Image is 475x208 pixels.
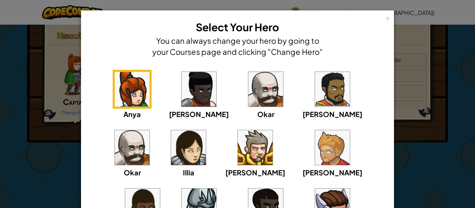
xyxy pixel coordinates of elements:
[303,168,362,177] span: [PERSON_NAME]
[257,110,274,118] span: Okar
[115,72,150,107] img: portrait.png
[124,168,141,177] span: Okar
[169,110,229,118] span: [PERSON_NAME]
[182,72,216,107] img: portrait.png
[303,110,362,118] span: [PERSON_NAME]
[151,35,324,57] h4: You can always change your hero by going to your Courses page and clicking "Change Hero"
[171,130,206,165] img: portrait.png
[385,14,390,21] div: ×
[115,130,150,165] img: portrait.png
[248,72,283,107] img: portrait.png
[183,168,194,177] span: Illia
[123,110,141,118] span: Anya
[315,130,350,165] img: portrait.png
[225,168,285,177] span: [PERSON_NAME]
[151,19,324,35] h3: Select Your Hero
[315,72,350,107] img: portrait.png
[238,130,273,165] img: portrait.png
